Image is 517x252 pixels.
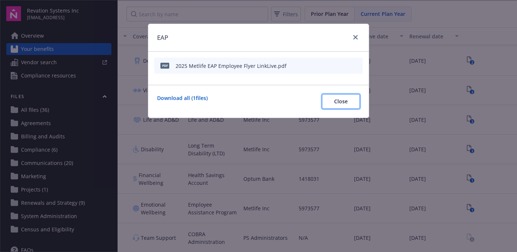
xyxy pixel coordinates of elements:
h1: EAP [157,33,168,42]
a: close [351,33,360,42]
span: Close [334,98,348,105]
span: pdf [160,63,169,68]
button: Close [322,94,360,109]
a: Download all ( 1 files) [157,94,208,109]
div: 2025 Metlife EAP Employee Flyer LinkLive.pdf [176,62,287,70]
button: preview file [353,62,360,70]
button: download file [341,62,347,70]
